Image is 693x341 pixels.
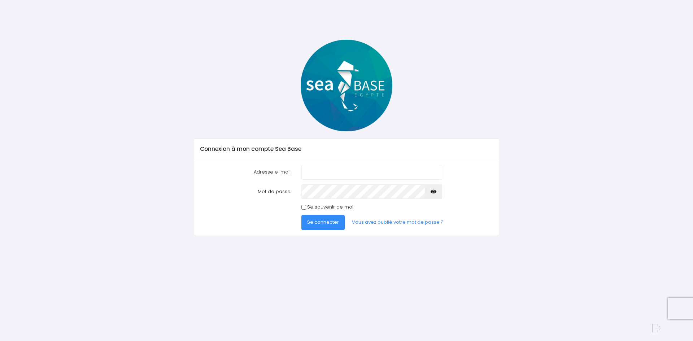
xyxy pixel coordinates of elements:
button: Se connecter [301,215,345,229]
span: Se connecter [307,219,339,226]
label: Mot de passe [195,184,296,199]
label: Adresse e-mail [195,165,296,179]
div: Connexion à mon compte Sea Base [194,139,498,159]
a: Vous avez oublié votre mot de passe ? [346,215,449,229]
label: Se souvenir de moi [307,204,353,211]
